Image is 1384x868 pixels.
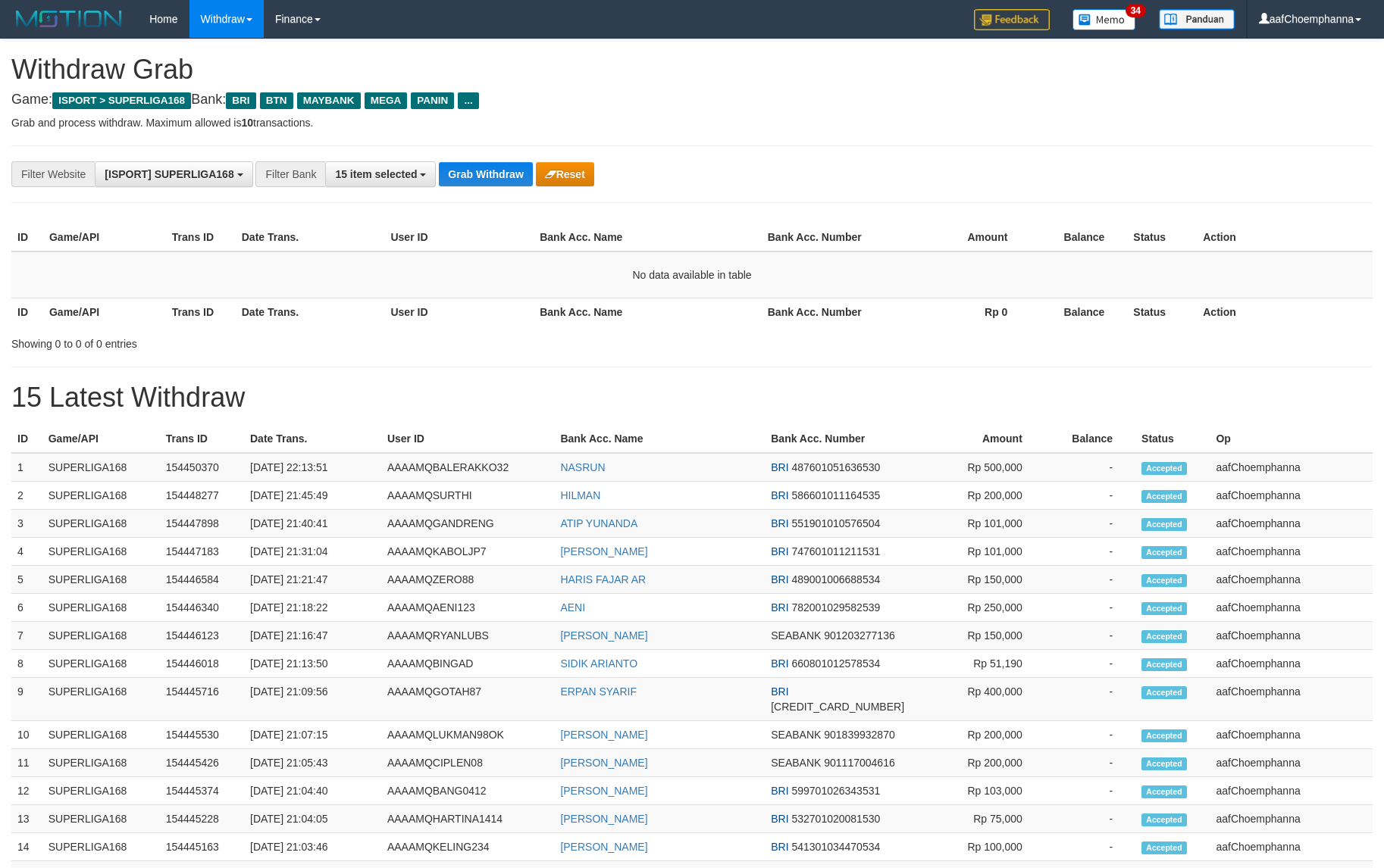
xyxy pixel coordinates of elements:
td: 154447183 [160,538,244,566]
td: - [1045,622,1135,650]
th: Balance [1030,298,1127,326]
span: Accepted [1141,686,1187,699]
td: Rp 250,000 [910,594,1045,622]
td: SUPERLIGA168 [42,594,160,622]
td: aafChoemphanna [1210,650,1373,678]
td: [DATE] 21:13:50 [244,650,381,678]
td: Rp 51,190 [910,650,1045,678]
td: 1 [11,453,42,482]
a: [PERSON_NAME] [560,757,647,769]
th: ID [11,223,43,251]
td: - [1045,805,1135,833]
td: Rp 103,000 [910,777,1045,805]
td: 154448277 [160,482,244,510]
span: Copy 901117004616 to clipboard [824,757,894,769]
a: [PERSON_NAME] [560,785,647,797]
span: BRI [771,841,788,853]
td: 10 [11,721,42,749]
td: Rp 101,000 [910,510,1045,538]
td: 154445716 [160,678,244,721]
td: AAAAMQGOTAH87 [381,678,555,721]
span: Accepted [1141,602,1187,615]
span: SEABANK [771,629,821,642]
span: Accepted [1141,757,1187,770]
td: No data available in table [11,251,1373,298]
td: 8 [11,650,42,678]
td: SUPERLIGA168 [42,510,160,538]
td: SUPERLIGA168 [42,482,160,510]
td: AAAAMQBINGAD [381,650,555,678]
a: ATIP YUNANDA [560,517,637,529]
h1: 15 Latest Withdraw [11,382,1373,413]
th: Bank Acc. Name [534,298,762,326]
th: Game/API [43,223,166,251]
span: MAYBANK [297,92,361,109]
td: [DATE] 21:04:05 [244,805,381,833]
td: aafChoemphanna [1210,777,1373,805]
td: 14 [11,833,42,861]
span: Copy 901839932870 to clipboard [824,729,894,741]
th: Trans ID [166,298,236,326]
td: 6 [11,594,42,622]
th: Rp 0 [885,298,1031,326]
img: MOTION_logo.png [11,8,127,30]
a: [PERSON_NAME] [560,841,647,853]
a: SIDIK ARIANTO [560,657,637,670]
span: Copy 532701020081530 to clipboard [791,813,880,825]
td: 2 [11,482,42,510]
span: Copy 586601011164535 to clipboard [791,489,880,501]
td: 154445163 [160,833,244,861]
img: panduan.png [1159,9,1235,30]
a: [PERSON_NAME] [560,545,647,557]
td: 154446018 [160,650,244,678]
button: [ISPORT] SUPERLIGA168 [95,161,252,187]
td: SUPERLIGA168 [42,678,160,721]
td: 154450370 [160,453,244,482]
td: AAAAMQKELING234 [381,833,555,861]
span: Accepted [1141,785,1187,798]
td: SUPERLIGA168 [42,650,160,678]
td: SUPERLIGA168 [42,805,160,833]
span: [ISPORT] SUPERLIGA168 [105,168,233,180]
td: AAAAMQAENI123 [381,594,555,622]
span: MEGA [365,92,408,109]
td: AAAAMQZERO88 [381,566,555,594]
td: aafChoemphanna [1210,678,1373,721]
span: Accepted [1141,813,1187,826]
td: SUPERLIGA168 [42,453,160,482]
th: ID [11,425,42,453]
th: Trans ID [166,223,236,251]
td: 12 [11,777,42,805]
th: Amount [885,223,1031,251]
td: - [1045,482,1135,510]
td: Rp 100,000 [910,833,1045,861]
th: Game/API [42,425,160,453]
td: - [1045,594,1135,622]
th: Balance [1030,223,1127,251]
td: AAAAMQSURTHI [381,482,555,510]
td: aafChoemphanna [1210,594,1373,622]
th: Balance [1045,425,1135,453]
th: Date Trans. [244,425,381,453]
th: Date Trans. [236,298,385,326]
span: BRI [771,573,788,585]
span: Accepted [1141,490,1187,503]
td: Rp 150,000 [910,566,1045,594]
td: aafChoemphanna [1210,749,1373,777]
td: AAAAMQHARTINA1414 [381,805,555,833]
td: SUPERLIGA168 [42,777,160,805]
td: SUPERLIGA168 [42,721,160,749]
span: Copy 901203277136 to clipboard [824,629,894,642]
td: 154445228 [160,805,244,833]
span: BRI [771,489,788,501]
span: Accepted [1141,841,1187,854]
td: [DATE] 21:18:22 [244,594,381,622]
th: Amount [910,425,1045,453]
th: Status [1127,298,1197,326]
td: aafChoemphanna [1210,453,1373,482]
td: SUPERLIGA168 [42,566,160,594]
th: User ID [381,425,555,453]
th: Action [1197,298,1373,326]
span: BRI [771,785,788,797]
span: BRI [771,601,788,614]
